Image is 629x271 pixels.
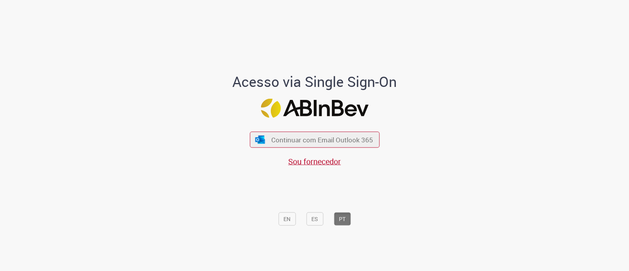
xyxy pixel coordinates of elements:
h1: Acesso via Single Sign-On [206,74,424,89]
button: PT [334,212,351,225]
button: ícone Azure/Microsoft 360 Continuar com Email Outlook 365 [250,132,379,148]
span: Continuar com Email Outlook 365 [271,135,373,144]
button: EN [278,212,296,225]
a: Sou fornecedor [288,156,341,167]
img: ícone Azure/Microsoft 360 [255,135,266,144]
img: Logo ABInBev [261,99,368,118]
button: ES [306,212,323,225]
